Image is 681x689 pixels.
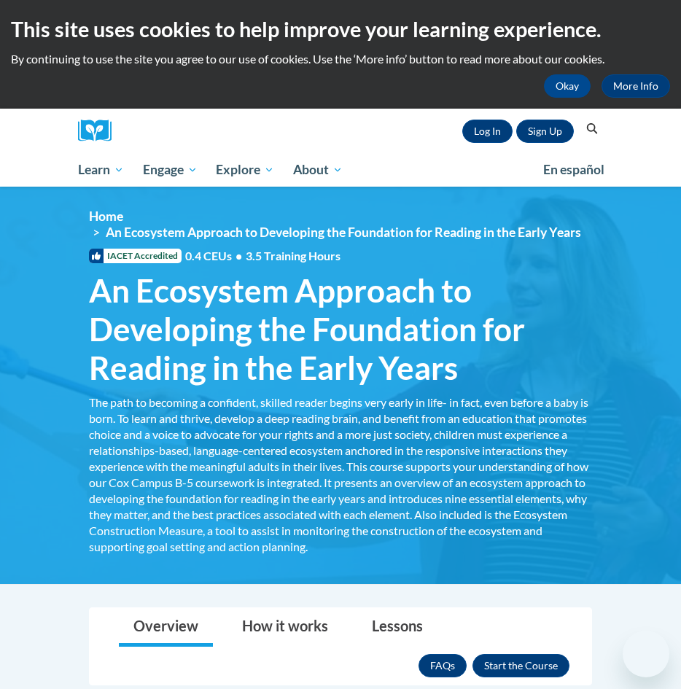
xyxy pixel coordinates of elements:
[534,155,614,185] a: En español
[246,249,340,262] span: 3.5 Training Hours
[419,654,467,677] a: FAQs
[106,225,581,240] span: An Ecosystem Approach to Developing the Foundation for Reading in the Early Years
[236,249,242,262] span: •
[11,15,670,44] h2: This site uses cookies to help improve your learning experience.
[227,608,343,647] a: How it works
[143,161,198,179] span: Engage
[78,120,122,142] img: Logo brand
[89,249,182,263] span: IACET Accredited
[78,161,124,179] span: Learn
[516,120,574,143] a: Register
[206,153,284,187] a: Explore
[544,74,591,98] button: Okay
[602,74,670,98] a: More Info
[543,162,604,177] span: En español
[472,654,569,677] button: Enroll
[133,153,207,187] a: Engage
[89,394,592,555] div: The path to becoming a confident, skilled reader begins very early in life- in fact, even before ...
[581,120,603,138] button: Search
[89,271,592,386] span: An Ecosystem Approach to Developing the Foundation for Reading in the Early Years
[462,120,513,143] a: Log In
[69,153,133,187] a: Learn
[11,51,670,67] p: By continuing to use the site you agree to our use of cookies. Use the ‘More info’ button to read...
[67,153,614,187] div: Main menu
[357,608,437,647] a: Lessons
[284,153,352,187] a: About
[185,248,340,264] span: 0.4 CEUs
[89,209,123,224] a: Home
[78,120,122,142] a: Cox Campus
[623,631,669,677] iframe: Button to launch messaging window
[293,161,343,179] span: About
[119,608,213,647] a: Overview
[216,161,274,179] span: Explore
